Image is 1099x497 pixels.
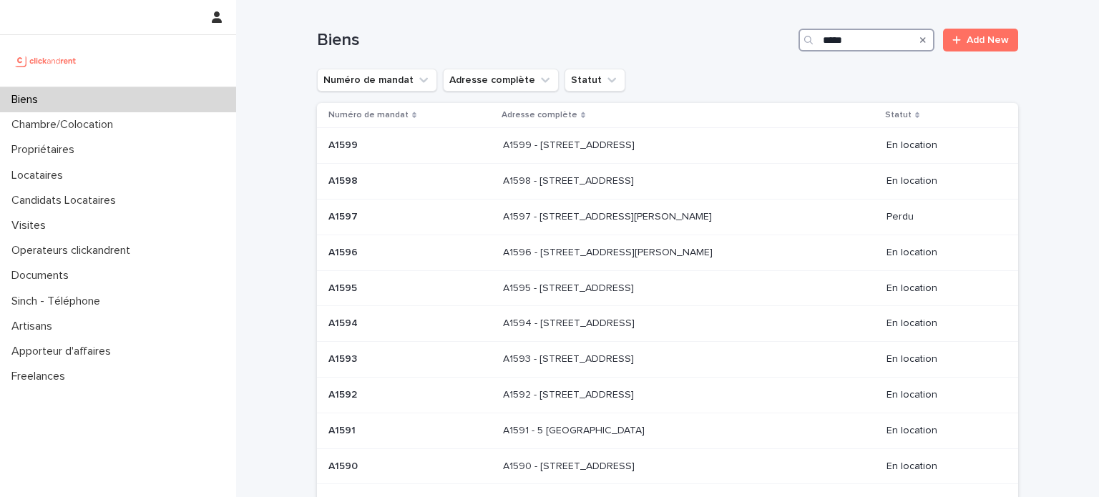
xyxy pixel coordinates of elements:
p: Documents [6,269,80,282]
p: En location [886,461,995,473]
tr: A1593A1593 A1593 - [STREET_ADDRESS]A1593 - [STREET_ADDRESS] En location [317,342,1018,378]
p: Statut [885,107,912,123]
p: Freelances [6,370,77,383]
tr: A1597A1597 A1597 - [STREET_ADDRESS][PERSON_NAME]A1597 - [STREET_ADDRESS][PERSON_NAME] Perdu [317,199,1018,235]
p: A1592 [328,386,360,401]
tr: A1594A1594 A1594 - [STREET_ADDRESS]A1594 - [STREET_ADDRESS] En location [317,306,1018,342]
p: A1596 - 76 Avenue Francis de Pressensé, Vénissieux 69200 [503,244,715,259]
input: Search [798,29,934,51]
p: En location [886,353,995,365]
tr: A1595A1595 A1595 - [STREET_ADDRESS]A1595 - [STREET_ADDRESS] En location [317,270,1018,306]
p: En location [886,139,995,152]
h1: Biens [317,30,793,51]
p: Candidats Locataires [6,194,127,207]
p: A1591 - 5 [GEOGRAPHIC_DATA] [503,422,648,437]
p: A1590 - [STREET_ADDRESS] [503,458,638,473]
p: A1593 [328,350,360,365]
tr: A1591A1591 A1591 - 5 [GEOGRAPHIC_DATA]A1591 - 5 [GEOGRAPHIC_DATA] En location [317,413,1018,448]
p: Locataires [6,169,74,182]
p: En location [886,175,995,187]
p: En location [886,282,995,295]
tr: A1598A1598 A1598 - [STREET_ADDRESS]A1598 - [STREET_ADDRESS] En location [317,164,1018,200]
p: A1598 - 214 boulevard du Moulin de la Tour, Clamart 92140 [503,172,637,187]
p: A1596 [328,244,361,259]
p: Propriétaires [6,143,86,157]
p: Visites [6,219,57,232]
p: Biens [6,93,49,107]
p: En location [886,318,995,330]
p: A1599 - [STREET_ADDRESS] [503,137,638,152]
p: A1597 [328,208,361,223]
tr: A1599A1599 A1599 - [STREET_ADDRESS]A1599 - [STREET_ADDRESS] En location [317,128,1018,164]
p: Perdu [886,211,995,223]
button: Adresse complète [443,69,559,92]
button: Statut [565,69,625,92]
p: A1599 [328,137,361,152]
tr: A1596A1596 A1596 - [STREET_ADDRESS][PERSON_NAME]A1596 - [STREET_ADDRESS][PERSON_NAME] En location [317,235,1018,270]
p: Numéro de mandat [328,107,409,123]
p: A1595 [328,280,360,295]
button: Numéro de mandat [317,69,437,92]
p: A1594 - [STREET_ADDRESS] [503,315,638,330]
p: A1594 [328,315,361,330]
p: Operateurs clickandrent [6,244,142,257]
img: UCB0brd3T0yccxBKYDjQ [11,46,81,75]
p: A1598 [328,172,361,187]
span: Add New [967,35,1009,45]
p: Apporteur d'affaires [6,345,122,358]
tr: A1592A1592 A1592 - [STREET_ADDRESS]A1592 - [STREET_ADDRESS] En location [317,377,1018,413]
p: A1595 - [STREET_ADDRESS] [503,280,637,295]
p: A1593 - [STREET_ADDRESS] [503,350,637,365]
p: Sinch - Téléphone [6,295,112,308]
p: Chambre/Colocation [6,118,124,132]
p: A1597 - 76 Avenue Francis de Pressensé, Vénissieux 69200 [503,208,715,223]
p: Artisans [6,320,64,333]
a: Add New [943,29,1018,51]
tr: A1590A1590 A1590 - [STREET_ADDRESS]A1590 - [STREET_ADDRESS] En location [317,448,1018,484]
p: A1591 [328,422,358,437]
p: En location [886,425,995,437]
p: A1590 [328,458,361,473]
p: En location [886,247,995,259]
p: En location [886,389,995,401]
p: A1592 - [STREET_ADDRESS] [503,386,637,401]
p: Adresse complète [502,107,577,123]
